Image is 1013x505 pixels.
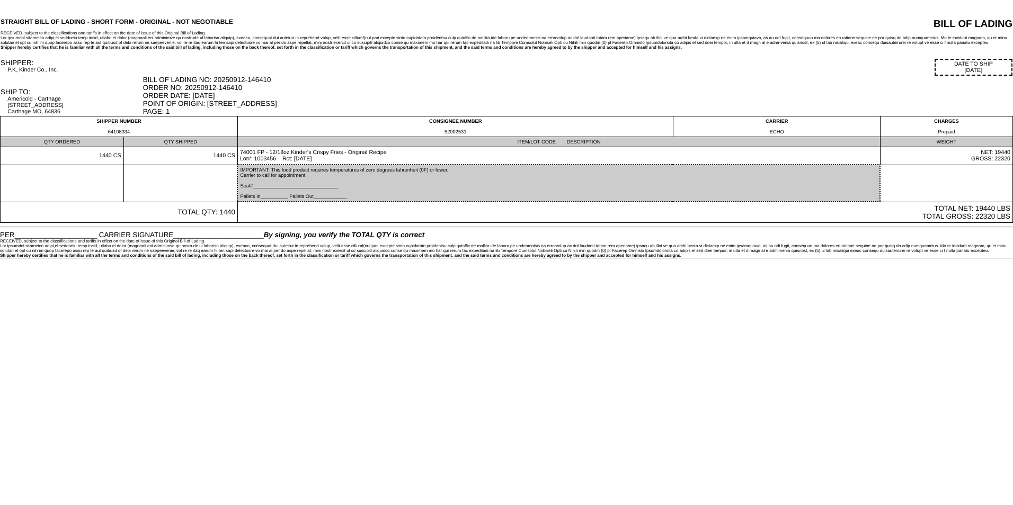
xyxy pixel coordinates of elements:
[935,59,1012,76] div: DATE TO SHIP [DATE]
[880,137,1012,147] td: WEIGHT
[237,147,880,165] td: 74001 FP - 12/18oz Kinder's Crispy Fries - Original Recipe Lot#: 1003456 Rct: [DATE]
[746,18,1012,30] div: BILL OF LADING
[1,202,238,223] td: TOTAL QTY: 1440
[237,116,673,137] td: CONSIGNEE NUMBER
[1,88,142,96] div: SHIP TO:
[123,137,237,147] td: QTY SHIPPED
[673,116,881,137] td: CARRIER
[7,67,141,73] div: P.K, Kinder Co., Inc.
[237,202,1012,223] td: TOTAL NET: 19440 LBS TOTAL GROSS: 22320 LBS
[237,165,880,202] td: IMPORTANT: This food product requires temperatures of zero degrees fahrenheit (0F) or lower. Carr...
[880,147,1012,165] td: NET: 19440 GROSS: 22320
[237,137,880,147] td: ITEM/LOT CODE DESCRIPTION
[3,129,235,134] div: 64108334
[1,147,124,165] td: 1440 CS
[1,59,142,67] div: SHIPPER:
[1,45,1012,50] div: Shipper hereby certifies that he is familiar with all the terms and conditions of the said bill o...
[143,76,1012,115] div: BILL OF LADING NO: 20250912-146410 ORDER NO: 20250912-146410 ORDER DATE: [DATE] POINT OF ORIGIN: ...
[880,116,1012,137] td: CHARGES
[240,129,671,134] div: 52002531
[264,231,424,239] span: By signing, you verify the TOTAL QTY is correct
[883,129,1010,134] div: Prepaid
[123,147,237,165] td: 1440 CS
[676,129,878,134] div: ECHO
[7,96,141,115] div: Americold - Carthage [STREET_ADDRESS] Carthage MO, 64836
[1,137,124,147] td: QTY ORDERED
[1,116,238,137] td: SHIPPER NUMBER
